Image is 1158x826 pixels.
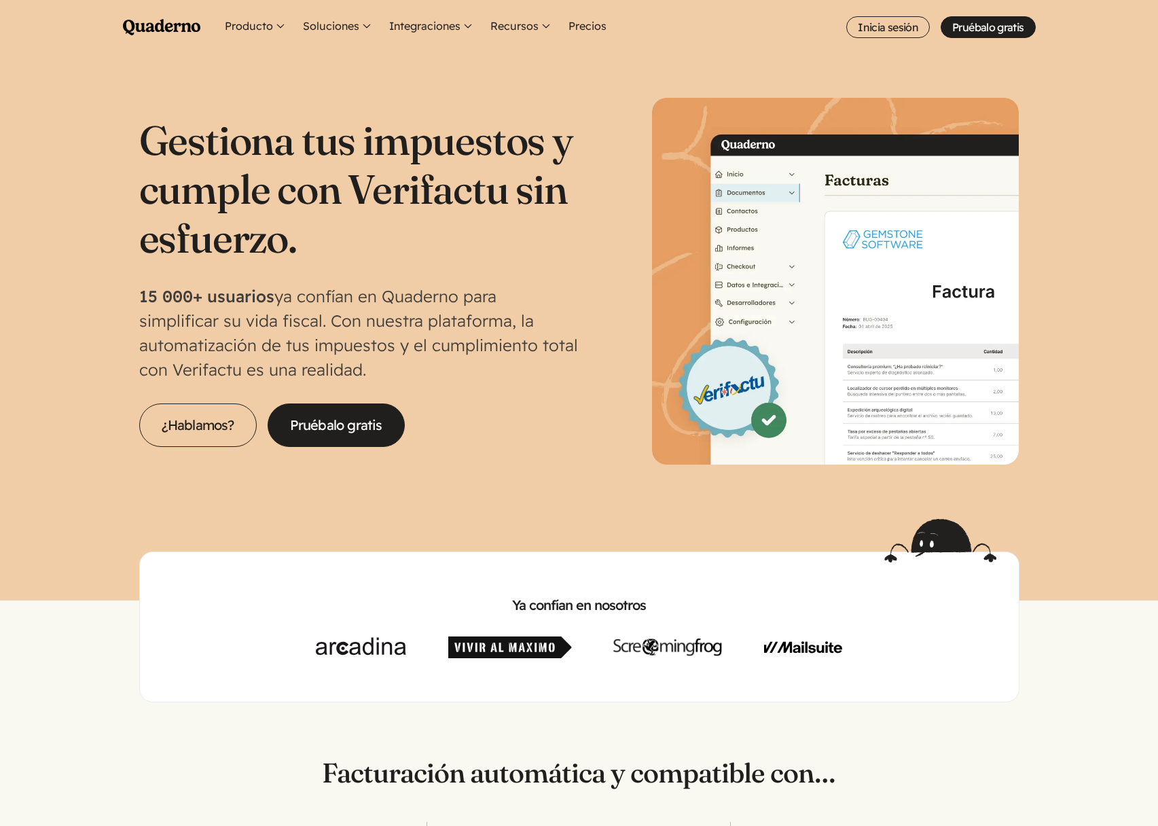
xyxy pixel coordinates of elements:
[139,286,274,306] strong: 15 000+ usuarios
[162,596,997,615] h2: Ya confían en nosotros
[139,284,579,382] p: ya confían en Quaderno para simplificar su vida fiscal. Con nuestra plataforma, la automatización...
[268,403,405,447] a: Pruébalo gratis
[846,16,930,38] a: Inicia sesión
[764,636,842,658] img: Mailsuite
[613,636,722,658] img: Screaming Frog
[139,115,579,262] h1: Gestiona tus impuestos y cumple con Verifactu sin esfuerzo.
[139,403,257,447] a: ¿Hablamos?
[941,16,1035,38] a: Pruébalo gratis
[448,636,572,658] img: Vivir al Máximo
[652,98,1019,465] img: Interfaz de Quaderno mostrando la página Factura con el distintivo Verifactu
[316,636,406,658] img: Arcadina.com
[139,757,1019,789] p: Facturación automática y compatible con…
